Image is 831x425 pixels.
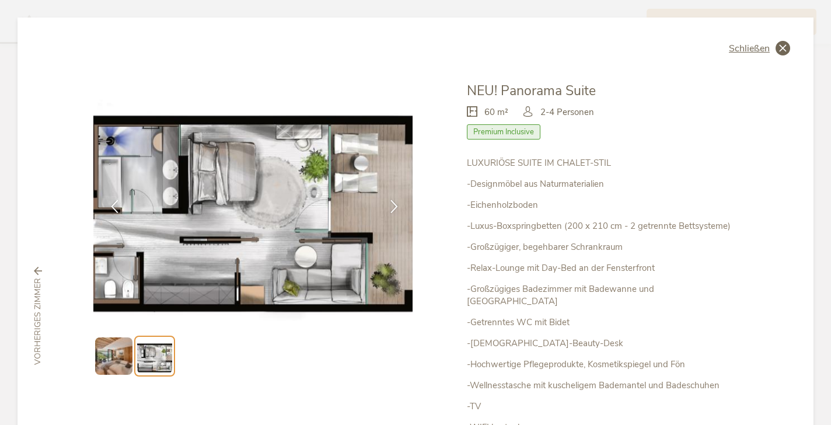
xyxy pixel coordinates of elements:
p: -Großzügiges Badezimmer mit Badewanne und [GEOGRAPHIC_DATA] [467,283,738,308]
p: -Großzügiger, begehbarer Schrankraum [467,241,738,253]
p: LUXURIÖSE SUITE IM CHALET-STIL [467,157,738,169]
p: -Designmöbel aus Naturmaterialien [467,178,738,190]
img: Preview [137,339,172,374]
p: -[DEMOGRAPHIC_DATA]-Beauty-Desk [467,337,738,350]
span: vorheriges Zimmer [32,278,44,365]
span: Premium Inclusive [467,124,540,140]
span: 2-4 Personen [540,106,594,119]
img: Preview [95,337,132,375]
p: -Wellnesstasche mit kuscheligem Bademantel und Badeschuhen [467,379,738,392]
span: Schließen [729,44,770,53]
span: 60 m² [484,106,508,119]
p: -Getrenntes WC mit Bidet [467,316,738,329]
p: -Relax-Lounge mit Day-Bed an der Fensterfront [467,262,738,274]
p: -TV [467,400,738,413]
img: NEU! Panorama Suite [93,82,413,321]
p: -Hochwertige Pflegeprodukte, Kosmetikspiegel und Fön [467,358,738,371]
p: -Luxus-Boxspringbetten (200 x 210 cm - 2 getrennte Bettsysteme) [467,220,738,232]
span: NEU! Panorama Suite [467,82,596,100]
p: -Eichenholzboden [467,199,738,211]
